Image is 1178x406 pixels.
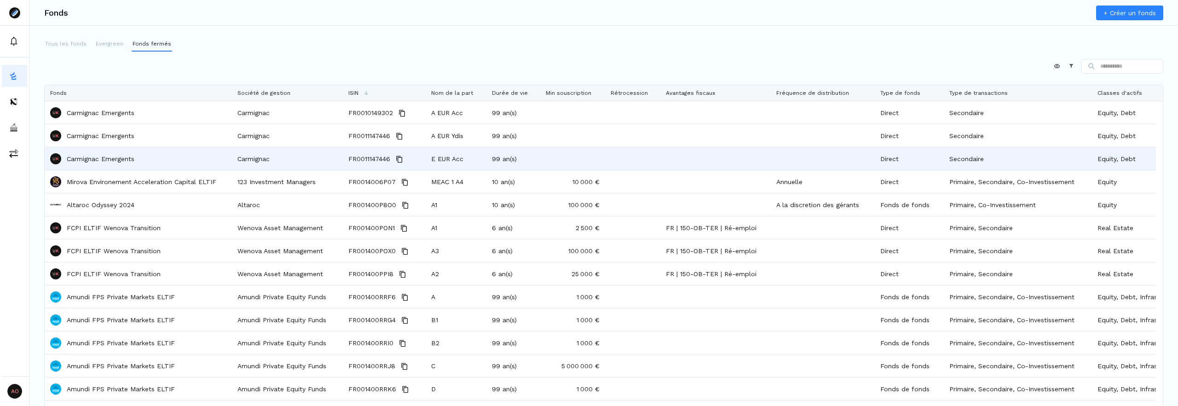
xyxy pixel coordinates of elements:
[771,193,875,216] div: A la discretion des gérants
[348,194,396,216] span: FR001400P8O0
[776,90,849,96] span: Fréquence de distribution
[348,286,396,308] span: FR001400RRF6
[397,269,408,280] button: Copy
[232,239,343,262] div: Wenova Asset Management
[944,285,1092,308] div: Primaire, Secondaire, Co-Investissement
[232,101,343,124] div: Carmignac
[232,193,343,216] div: Altaroc
[67,200,134,209] p: Altaroc Odyssey 2024
[660,216,771,239] div: FR | 150-OB-TER | Ré-emploi
[944,239,1092,262] div: Primaire, Secondaire
[394,131,405,142] button: Copy
[486,147,540,170] div: 99 an(s)
[426,285,486,308] div: A
[2,142,27,164] a: commissions
[232,285,343,308] div: Amundi Private Equity Funds
[875,285,944,308] div: Fonds de fonds
[132,37,172,52] button: Fonds fermés
[944,124,1092,147] div: Secondaire
[431,90,473,96] span: Nom de la part
[875,216,944,239] div: Direct
[67,131,134,140] a: Carmignac Emergents
[486,101,540,124] div: 99 an(s)
[67,246,161,255] p: FCPI ELTIF Wenova Transition
[944,193,1092,216] div: Primaire, Co-Investissement
[540,239,605,262] div: 100 000 €
[232,262,343,285] div: Wenova Asset Management
[133,40,171,48] p: Fonds fermés
[540,331,605,354] div: 1 000 €
[232,354,343,377] div: Amundi Private Equity Funds
[232,216,343,239] div: Wenova Asset Management
[348,102,393,124] span: FR0010149302
[232,308,343,331] div: Amundi Private Equity Funds
[52,272,59,276] p: UK
[348,125,390,147] span: FR0011147446
[67,269,161,278] a: FCPI ELTIF Wenova Transition
[50,176,61,187] img: Mirova Environement Acceleration Capital ELTIF
[771,170,875,193] div: Annuelle
[540,216,605,239] div: 2 500 €
[348,378,396,400] span: FR001400RRK6
[875,354,944,377] div: Fonds de fonds
[426,331,486,354] div: B2
[232,331,343,354] div: Amundi Private Equity Funds
[52,133,59,138] p: UK
[400,384,411,395] button: Copy
[2,116,27,139] button: asset-managers
[426,170,486,193] div: MEAC 1 A4
[50,383,61,394] img: Amundi FPS Private Markets ELTIF
[426,377,486,400] div: D
[660,239,771,262] div: FR | 150-OB-TER | Ré-emploi
[944,170,1092,193] div: Primaire, Secondaire, Co-Investissement
[95,37,124,52] button: Evergreen
[7,384,22,399] span: AO
[399,246,410,257] button: Copy
[880,90,920,96] span: Type de fonds
[486,377,540,400] div: 99 an(s)
[399,292,410,303] button: Copy
[426,239,486,262] div: A3
[1097,90,1142,96] span: Classes d'actifs
[348,263,393,285] span: FR001400PPI8
[67,315,175,325] a: Amundi FPS Private Markets ELTIF
[426,101,486,124] div: A EUR Acc
[875,101,944,124] div: Direct
[540,262,605,285] div: 25 000 €
[426,308,486,331] div: B1
[67,108,134,117] a: Carmignac Emergents
[486,285,540,308] div: 99 an(s)
[875,193,944,216] div: Fonds de fonds
[486,193,540,216] div: 10 an(s)
[540,308,605,331] div: 1 000 €
[540,193,605,216] div: 100 000 €
[666,90,715,96] span: Avantages fiscaux
[486,124,540,147] div: 99 an(s)
[44,37,87,52] button: Tous les fonds
[348,240,396,262] span: FR001400POX0
[67,223,161,232] a: FCPI ELTIF Wenova Transition
[52,249,59,253] p: UK
[50,360,61,371] img: Amundi FPS Private Markets ELTIF
[9,97,18,106] img: distributors
[50,199,61,210] img: Altaroc Odyssey 2024
[2,91,27,113] button: distributors
[397,338,408,349] button: Copy
[50,314,61,325] img: Amundi FPS Private Markets ELTIF
[875,147,944,170] div: Direct
[9,123,18,132] img: asset-managers
[67,338,175,348] a: Amundi FPS Private Markets ELTIF
[348,309,396,331] span: FR001400RRG4
[67,177,216,186] a: Mirova Environement Acceleration Capital ELTIF
[2,65,27,87] button: funds
[486,239,540,262] div: 6 an(s)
